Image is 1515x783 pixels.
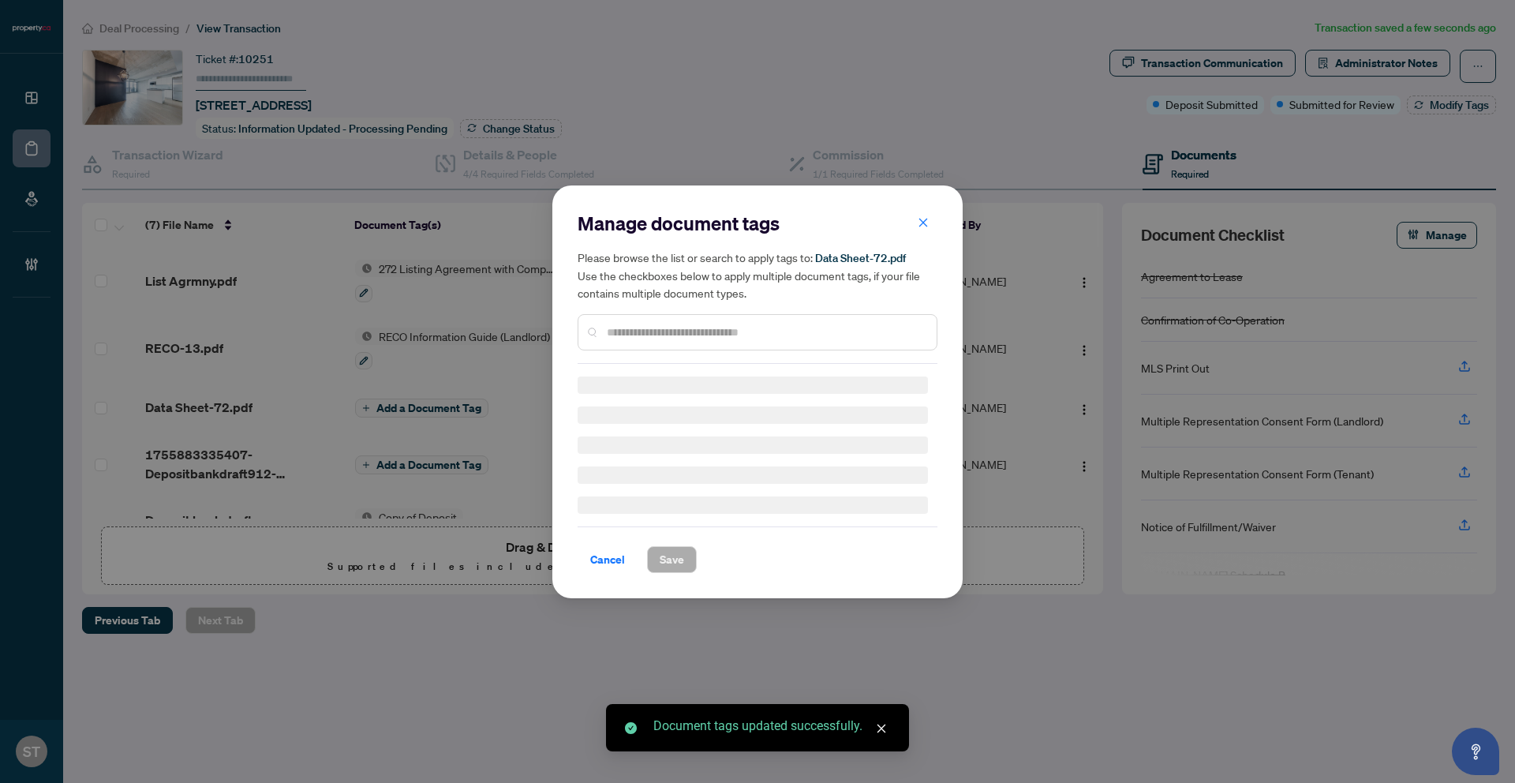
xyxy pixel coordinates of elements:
[918,216,929,227] span: close
[815,251,906,265] span: Data Sheet-72.pdf
[1452,728,1499,775] button: Open asap
[876,723,887,734] span: close
[590,547,625,572] span: Cancel
[873,720,890,737] a: Close
[653,717,890,736] div: Document tags updated successfully.
[625,722,637,734] span: check-circle
[647,546,697,573] button: Save
[578,546,638,573] button: Cancel
[578,249,937,302] h5: Please browse the list or search to apply tags to: Use the checkboxes below to apply multiple doc...
[578,211,937,236] h2: Manage document tags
